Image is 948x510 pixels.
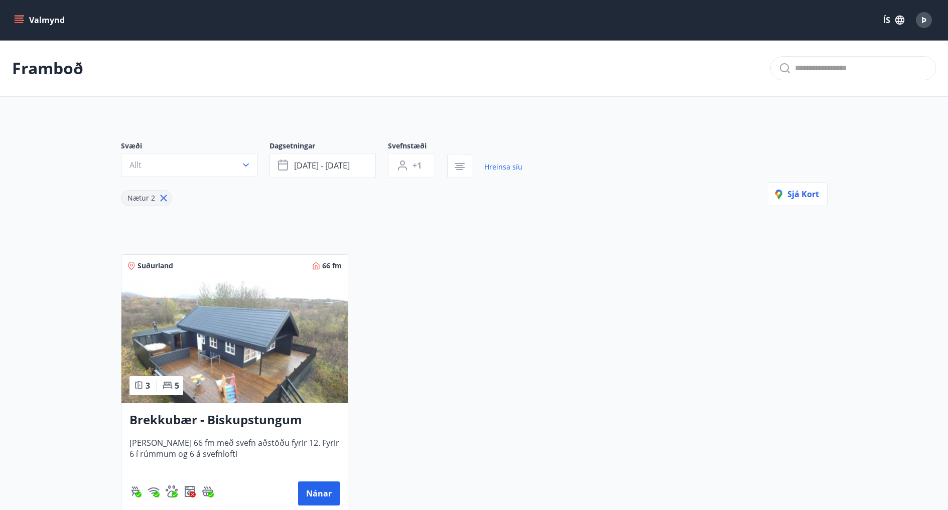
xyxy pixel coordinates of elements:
[138,261,173,271] span: Suðurland
[148,485,160,497] div: Þráðlaust net
[269,153,376,178] button: [DATE] - [DATE]
[767,182,828,206] button: Sjá kort
[298,481,340,505] button: Nánar
[129,485,142,497] img: ZXjrS3QKesehq6nQAPjaRuRTI364z8ohTALB4wBr.svg
[129,437,340,470] span: [PERSON_NAME] 66 fm með svefn aðstöðu fyrir 12. Fyrir 6 í rúmmum og 6 á svefnlofti
[322,261,342,271] span: 66 fm
[175,380,179,391] span: 5
[184,485,196,497] div: Þvottavél
[129,485,142,497] div: Gasgrill
[12,57,83,79] p: Framboð
[269,141,388,153] span: Dagsetningar
[166,485,178,497] div: Gæludýr
[166,485,178,497] img: pxcaIm5dSOV3FS4whs1soiYWTwFQvksT25a9J10C.svg
[12,11,69,29] button: menu
[921,15,926,26] span: Þ
[878,11,910,29] button: ÍS
[121,277,348,403] img: Paella dish
[148,485,160,497] img: HJRyFFsYp6qjeUYhR4dAD8CaCEsnIFYZ05miwXoh.svg
[129,159,142,171] span: Allt
[202,485,214,497] div: Heitur pottur
[388,153,435,178] button: +1
[127,193,155,203] span: Nætur 2
[184,485,196,497] img: Dl16BY4EX9PAW649lg1C3oBuIaAsR6QVDQBO2cTm.svg
[129,411,340,429] h3: Brekkubær - Biskupstungum
[388,141,447,153] span: Svefnstæði
[413,160,422,171] span: +1
[202,485,214,497] img: h89QDIuHlAdpqTriuIvuEWkTH976fOgBEOOeu1mi.svg
[294,160,350,171] span: [DATE] - [DATE]
[912,8,936,32] button: Þ
[121,190,172,206] div: Nætur 2
[146,380,150,391] span: 3
[484,156,522,178] a: Hreinsa síu
[121,141,269,153] span: Svæði
[775,189,819,200] span: Sjá kort
[121,153,257,177] button: Allt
